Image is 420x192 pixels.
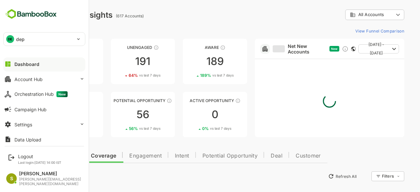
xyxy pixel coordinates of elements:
a: UnengagedThese accounts have not shown enough engagement and need nurturing19164%vs last 7 days [88,39,152,84]
div: 99 % [34,126,66,131]
div: Account Hub [14,76,43,82]
div: 191 [88,56,152,67]
a: Potential OpportunityThese accounts are MQAs and can be passed on to Inside Sales5656%vs last 7 days [88,92,152,137]
div: [PERSON_NAME][EMAIL_ADDRESS][PERSON_NAME][DOMAIN_NAME] [19,177,82,186]
div: Filters [358,170,381,182]
div: Discover new ICP-fit accounts showing engagement — via intent surges, anonymous website visits, L... [319,46,325,52]
span: Data Quality and Coverage [22,153,93,159]
div: 56 % [106,126,137,131]
div: DE [6,35,14,43]
img: BambooboxFullLogoMark.5f36c76dfaba33ec1ec1367b70bb1252.svg [3,8,59,20]
div: These accounts have just entered the buying cycle and need further nurturing [197,45,202,50]
p: dep [16,36,25,43]
div: These accounts are warm, further nurturing would qualify them to MQAs [55,98,61,103]
span: Intent [152,153,166,159]
span: All Accounts [335,12,361,17]
div: Logout [18,154,61,159]
button: Account Hub [3,73,85,86]
div: 99 [16,109,80,120]
span: Potential Opportunity [179,153,235,159]
div: 82 [16,56,80,67]
div: Filters [359,174,371,179]
div: Settings [14,122,32,127]
div: 56 [88,109,152,120]
div: Dashboard Insights [16,10,90,20]
span: vs last 7 days [116,126,137,131]
div: [PERSON_NAME] [19,171,82,177]
div: Engaged [16,98,80,103]
button: Orchestration HubNew [3,88,85,101]
button: Refresh All [302,171,337,181]
span: New [56,91,68,97]
span: vs last 7 days [42,73,64,78]
span: Engagement [106,153,139,159]
span: vs last 7 days [187,126,208,131]
button: New Insights [16,170,64,182]
a: Active OpportunityThese accounts have open opportunities which might be at any of the Sales Stage... [160,92,224,137]
button: Dashboard [3,57,85,71]
div: These accounts have not shown enough engagement and need nurturing [131,45,136,50]
div: These accounts have open opportunities which might be at any of the Sales Stages [212,98,218,103]
div: 189 [160,56,224,67]
span: vs last 7 days [44,126,66,131]
span: vs last 7 days [189,73,211,78]
button: View Funnel Comparison [330,26,381,36]
div: Orchestration Hub [14,91,68,97]
div: 0 % [179,126,208,131]
ag: (617 Accounts) [93,13,123,18]
button: [DATE] - [DATE] [335,44,376,53]
div: All Accounts [322,9,381,21]
span: Customer [273,153,298,159]
span: New [308,47,315,51]
div: Data Upload [14,137,41,142]
div: These accounts have not been engaged with for a defined time period [58,45,64,50]
a: Net New Accounts [250,43,304,54]
div: DEdep [4,32,85,46]
button: Data Upload [3,133,85,146]
span: [DATE] - [DATE] [341,40,366,57]
div: This card does not support filter and segments [328,47,333,51]
div: Dashboard [14,61,39,67]
span: Deal [248,153,260,159]
div: 0 [160,109,224,120]
div: All Accounts [327,12,371,18]
div: Unengaged [88,45,152,50]
div: Unreached [16,45,80,50]
span: vs last 7 days [116,73,137,78]
div: S [6,173,17,184]
div: 189 % [177,73,211,78]
a: AwareThese accounts have just entered the buying cycle and need further nurturing189189%vs last 7... [160,39,224,84]
div: 64 % [106,73,137,78]
div: Active Opportunity [160,98,224,103]
div: These accounts are MQAs and can be passed on to Inside Sales [144,98,149,103]
div: 1 % [35,73,64,78]
div: Potential Opportunity [88,98,152,103]
div: Campaign Hub [14,107,47,112]
button: Campaign Hub [3,103,85,116]
p: Last login: [DATE] 14:00 IST [18,160,61,164]
a: UnreachedThese accounts have not been engaged with for a defined time period821%vs last 7 days [16,39,80,84]
div: Aware [160,45,224,50]
button: Settings [3,118,85,131]
a: EngagedThese accounts are warm, further nurturing would qualify them to MQAs9999%vs last 7 days [16,92,80,137]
